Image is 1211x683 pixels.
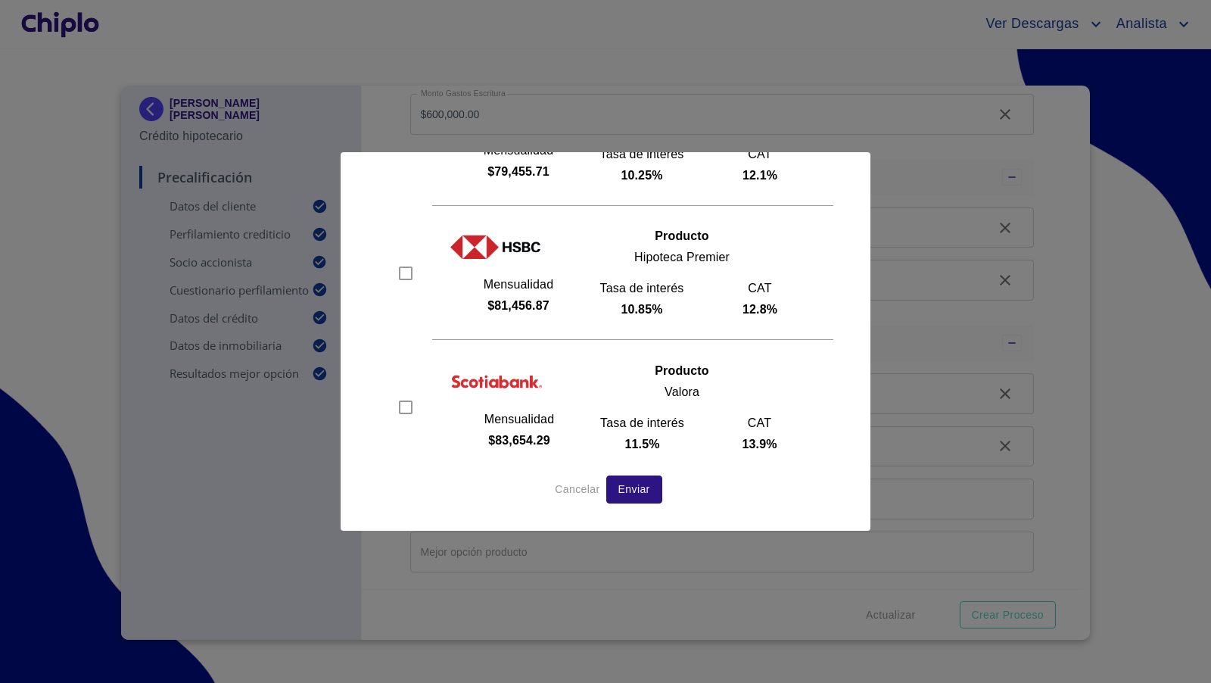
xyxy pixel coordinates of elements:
[549,476,605,504] button: Cancelar
[705,302,815,317] p: 12.8%
[450,298,587,313] p: $81,456.87
[606,476,662,504] button: Enviar
[705,168,815,183] p: 12.1%
[451,359,542,404] img: https://fintecimal-common.s3.amazonaws.com/chiplo/banks/scotiabank_logo_rszd.png
[618,480,650,499] span: Enviar
[705,437,814,452] p: 13.9%
[549,363,814,379] p: Producto
[451,433,587,448] p: $83,654.29
[587,281,697,296] p: Tasa de interés
[705,147,815,162] p: CAT
[587,437,697,452] p: 11.5%
[549,385,814,400] p: Valora
[705,281,815,296] p: CAT
[549,229,815,244] p: Producto
[451,412,587,427] p: Mensualidad
[450,224,541,270] img: https://fintecimal-common.s3.amazonaws.com/chiplo/banks/hsbc_logo_rszd.png
[587,416,697,431] p: Tasa de interés
[587,168,697,183] p: 10.25%
[450,277,587,292] p: Mensualidad
[450,164,587,179] p: $79,455.71
[587,302,697,317] p: 10.85%
[705,416,814,431] p: CAT
[549,250,815,265] p: Hipoteca Premier
[555,480,599,499] span: Cancelar
[587,147,697,162] p: Tasa de interés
